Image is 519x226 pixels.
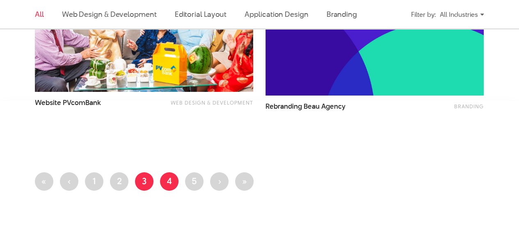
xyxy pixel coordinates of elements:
a: All [35,9,44,19]
a: Editorial Layout [175,9,227,19]
span: PVcomBank [63,98,101,107]
a: 4 [160,172,178,191]
a: Web Design & Development [62,9,157,19]
a: Branding [454,103,484,110]
span: Rebranding [265,101,302,111]
span: Beau [304,101,320,111]
div: All Industries [440,7,484,22]
a: Application Design [245,9,308,19]
a: 1 [85,172,103,191]
a: 5 [185,172,203,191]
div: Filter by: [411,7,436,22]
a: 2 [110,172,128,191]
span: ‹ [68,175,71,187]
span: Agency [321,101,345,111]
span: › [218,175,221,187]
a: Web Design & Development [171,99,253,106]
span: Website [35,98,61,107]
a: Website PVcomBank [35,98,155,117]
a: Branding [327,9,357,19]
span: « [41,175,47,187]
span: » [242,175,247,187]
a: Rebranding Beau Agency [265,102,386,121]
